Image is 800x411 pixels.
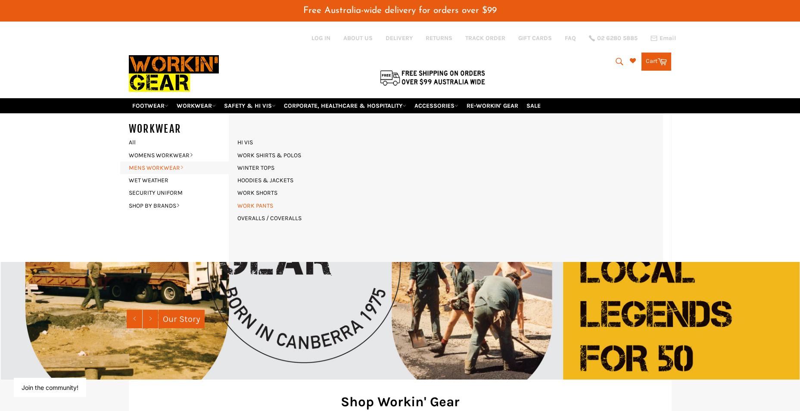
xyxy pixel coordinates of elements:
[597,35,638,41] span: 02 6280 5885
[518,34,552,42] a: GIFT CARDS
[426,34,452,42] a: RETURNS
[159,310,205,328] a: Our Story
[589,35,638,41] a: 02 6280 5885
[129,49,219,98] img: Workin Gear leaders in Workwear, Safety Boots, PPE, Uniforms. Australia's No.1 in Workwear
[233,187,282,199] a: WORK SHORTS
[142,392,659,411] h2: Shop Workin' Gear
[129,122,237,136] h5: WORKWEAR
[125,136,237,149] a: All
[311,34,330,42] a: Log in
[233,136,257,149] a: HI VIS
[22,384,78,391] button: Join the community!
[379,68,486,87] img: Flat $9.95 shipping Australia wide
[523,98,544,113] a: SALE
[125,199,229,212] a: SHOP BY BRANDS
[233,174,298,187] a: HOODIES & JACKETS
[125,149,229,162] a: WOMENS WORKWEAR
[125,187,229,199] a: SECURITY UNIFORM
[233,149,305,162] a: WORK SHIRTS & POLOS
[173,98,219,113] a: WORKWEAR
[641,53,671,71] a: Cart
[651,35,676,42] a: Email
[280,98,410,113] a: CORPORATE, HEALTHCARE & HOSPITALITY
[125,174,229,187] a: WET WEATHER
[386,34,413,42] a: DELIVERY
[221,98,279,113] a: SAFETY & HI VIS
[129,98,172,113] a: FOOTWEAR
[229,113,663,262] div: MENS WORKWEAR
[660,35,676,41] span: Email
[463,98,522,113] a: RE-WORKIN' GEAR
[343,34,373,42] a: ABOUT US
[125,162,229,174] a: MENS WORKWEAR
[465,34,505,42] a: TRACK ORDER
[303,6,497,15] span: Free Australia-wide delivery for orders over $99
[565,34,576,42] a: FAQ
[411,98,462,113] a: ACCESSORIES
[233,212,306,224] a: OVERALLS / COVERALLS
[233,199,277,212] a: WORK PANTS
[233,162,279,174] a: WINTER TOPS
